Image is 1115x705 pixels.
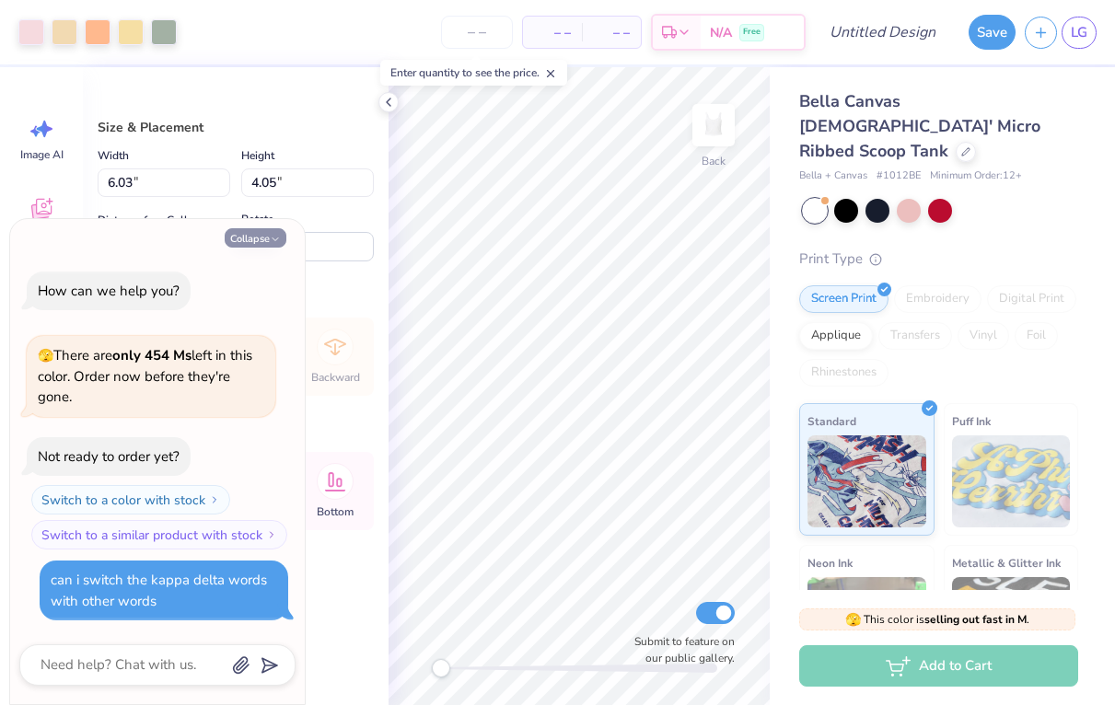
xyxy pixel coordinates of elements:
[807,553,853,572] span: Neon Ink
[441,16,513,49] input: – –
[807,577,926,669] img: Neon Ink
[952,435,1071,527] img: Puff Ink
[845,611,861,629] span: 🫣
[799,248,1078,270] div: Print Type
[112,346,192,364] strong: only 454 Ms
[952,411,991,431] span: Puff Ink
[799,285,889,313] div: Screen Print
[878,322,952,350] div: Transfers
[209,494,220,505] img: Switch to a color with stock
[987,285,1076,313] div: Digital Print
[51,571,267,610] div: can i switch the kappa delta words with other words
[845,611,1029,628] span: This color is .
[799,168,867,184] span: Bella + Canvas
[266,529,277,540] img: Switch to a similar product with stock
[38,346,252,406] span: There are left in this color. Order now before they're gone.
[31,485,230,514] button: Switch to a color with stock
[241,208,273,230] label: Rotate
[98,209,197,231] label: Distance from Collar
[924,612,1027,627] strong: selling out fast in M
[98,118,374,137] div: Size & Placement
[1015,322,1058,350] div: Foil
[702,153,726,169] div: Back
[593,23,630,42] span: – –
[952,577,1071,669] img: Metallic & Glitter Ink
[98,144,129,167] label: Width
[877,168,921,184] span: # 1012BE
[695,107,732,144] img: Back
[952,553,1061,572] span: Metallic & Glitter Ink
[969,15,1016,50] button: Save
[799,90,1040,162] span: Bella Canvas [DEMOGRAPHIC_DATA]' Micro Ribbed Scoop Tank
[743,26,761,39] span: Free
[807,435,926,527] img: Standard
[1071,22,1087,43] span: LG
[710,23,732,42] span: N/A
[930,168,1022,184] span: Minimum Order: 12 +
[38,282,180,300] div: How can we help you?
[799,322,873,350] div: Applique
[432,659,450,677] div: Accessibility label
[380,60,567,86] div: Enter quantity to see the price.
[225,228,286,248] button: Collapse
[534,23,571,42] span: – –
[317,504,354,519] span: Bottom
[31,520,287,549] button: Switch to a similar product with stock
[894,285,981,313] div: Embroidery
[958,322,1009,350] div: Vinyl
[38,447,180,466] div: Not ready to order yet?
[1062,17,1097,49] a: LG
[20,147,64,162] span: Image AI
[624,633,735,666] label: Submit to feature on our public gallery.
[807,411,856,431] span: Standard
[38,347,53,364] span: 🫣
[241,144,274,167] label: Height
[815,14,950,51] input: Untitled Design
[799,359,889,387] div: Rhinestones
